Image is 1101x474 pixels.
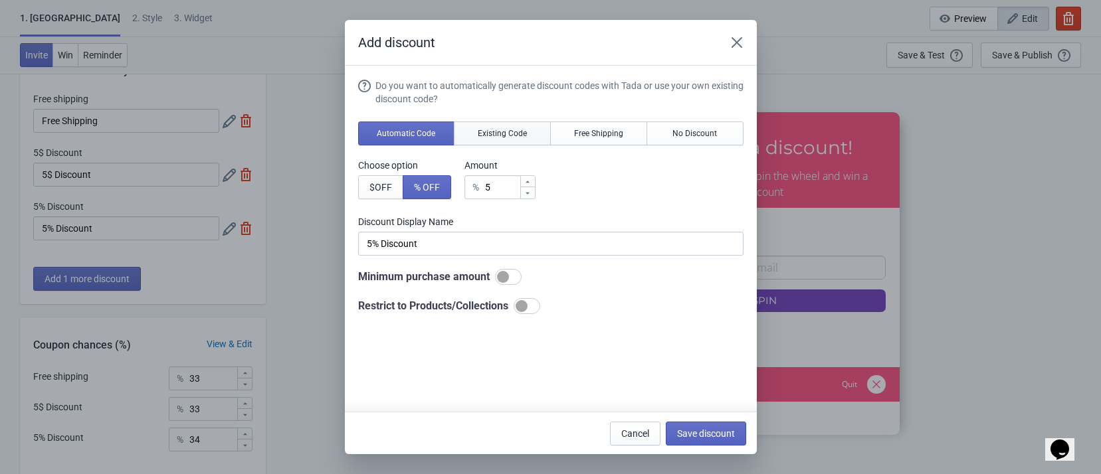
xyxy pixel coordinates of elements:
[358,298,744,314] div: Restrict to Products/Collections
[478,128,527,139] span: Existing Code
[358,269,744,285] div: Minimum purchase amount
[647,121,744,145] button: No Discount
[464,159,536,172] label: Amount
[358,175,403,199] button: $OFF
[358,121,455,145] button: Automatic Code
[621,428,649,439] span: Cancel
[358,159,451,172] label: Choose option
[472,179,479,195] div: %
[672,128,717,139] span: No Discount
[666,422,746,445] button: Save discount
[550,121,647,145] button: Free Shipping
[414,182,440,193] span: % OFF
[403,175,451,199] button: % OFF
[454,121,551,145] button: Existing Code
[377,128,435,139] span: Automatic Code
[358,33,712,52] h2: Add discount
[610,422,660,445] button: Cancel
[369,182,392,193] span: $ OFF
[1045,421,1088,461] iframe: chat widget
[358,215,744,228] label: Discount Display Name
[677,428,735,439] span: Save discount
[725,31,749,54] button: Close
[375,79,744,106] div: Do you want to automatically generate discount codes with Tada or use your own existing discount ...
[574,128,623,139] span: Free Shipping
